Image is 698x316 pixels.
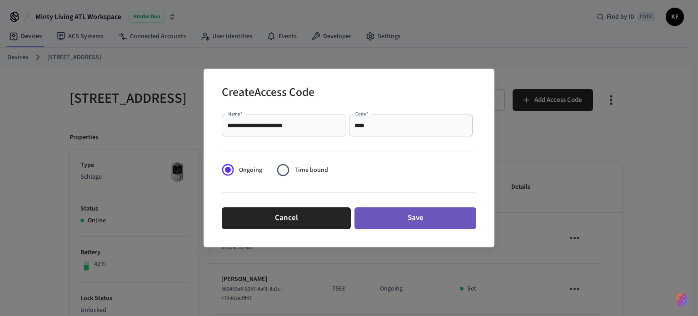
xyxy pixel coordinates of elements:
label: Code [355,110,369,117]
img: SeamLogoGradient.69752ec5.svg [676,292,687,307]
span: Time bound [294,166,328,175]
button: Cancel [222,207,351,229]
span: Ongoing [239,166,262,175]
button: Save [354,207,476,229]
label: Name [228,110,243,117]
h2: Create Access Code [222,80,314,107]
